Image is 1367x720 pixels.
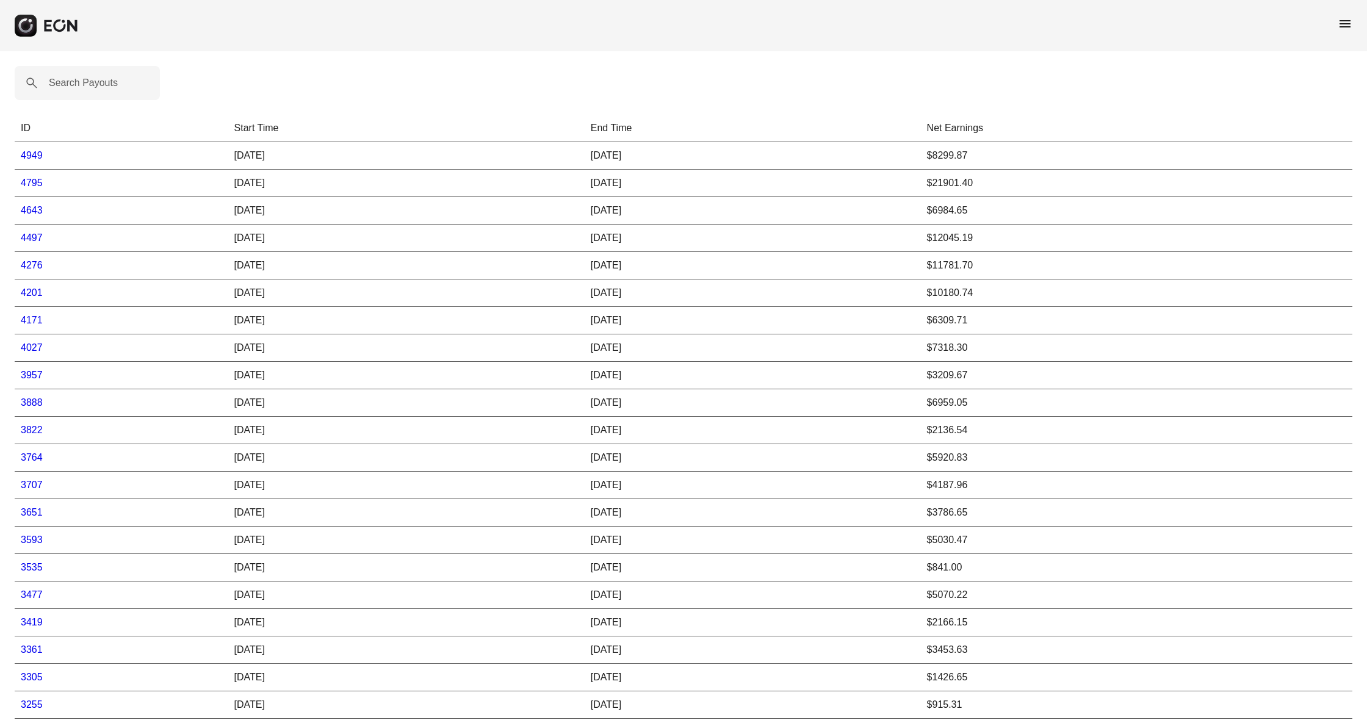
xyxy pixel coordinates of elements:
[21,589,43,600] a: 3477
[21,452,43,463] a: 3764
[228,527,585,554] td: [DATE]
[21,342,43,353] a: 4027
[921,664,1352,691] td: $1426.65
[585,142,921,170] td: [DATE]
[921,691,1352,719] td: $915.31
[228,664,585,691] td: [DATE]
[585,609,921,636] td: [DATE]
[585,334,921,362] td: [DATE]
[228,554,585,581] td: [DATE]
[228,581,585,609] td: [DATE]
[228,636,585,664] td: [DATE]
[585,636,921,664] td: [DATE]
[921,170,1352,197] td: $21901.40
[21,370,43,380] a: 3957
[21,617,43,627] a: 3419
[921,252,1352,279] td: $11781.70
[585,417,921,444] td: [DATE]
[585,197,921,225] td: [DATE]
[228,444,585,472] td: [DATE]
[21,205,43,215] a: 4643
[585,279,921,307] td: [DATE]
[921,142,1352,170] td: $8299.87
[585,472,921,499] td: [DATE]
[585,527,921,554] td: [DATE]
[585,252,921,279] td: [DATE]
[228,142,585,170] td: [DATE]
[21,260,43,270] a: 4276
[585,307,921,334] td: [DATE]
[921,499,1352,527] td: $3786.65
[585,554,921,581] td: [DATE]
[21,178,43,188] a: 4795
[228,417,585,444] td: [DATE]
[228,362,585,389] td: [DATE]
[585,115,921,142] th: End Time
[21,644,43,655] a: 3361
[921,225,1352,252] td: $12045.19
[921,307,1352,334] td: $6309.71
[921,197,1352,225] td: $6984.65
[921,389,1352,417] td: $6959.05
[21,562,43,572] a: 3535
[21,232,43,243] a: 4497
[21,425,43,435] a: 3822
[228,225,585,252] td: [DATE]
[21,699,43,710] a: 3255
[228,197,585,225] td: [DATE]
[228,307,585,334] td: [DATE]
[21,287,43,298] a: 4201
[21,507,43,517] a: 3651
[228,334,585,362] td: [DATE]
[585,691,921,719] td: [DATE]
[585,170,921,197] td: [DATE]
[585,664,921,691] td: [DATE]
[228,499,585,527] td: [DATE]
[228,279,585,307] td: [DATE]
[1338,16,1352,31] span: menu
[21,480,43,490] a: 3707
[21,315,43,325] a: 4171
[921,554,1352,581] td: $841.00
[585,389,921,417] td: [DATE]
[921,472,1352,499] td: $4187.96
[585,444,921,472] td: [DATE]
[228,389,585,417] td: [DATE]
[228,252,585,279] td: [DATE]
[585,362,921,389] td: [DATE]
[921,362,1352,389] td: $3209.67
[228,115,585,142] th: Start Time
[921,115,1352,142] th: Net Earnings
[585,499,921,527] td: [DATE]
[921,444,1352,472] td: $5920.83
[21,150,43,160] a: 4949
[585,581,921,609] td: [DATE]
[921,581,1352,609] td: $5070.22
[921,334,1352,362] td: $7318.30
[921,636,1352,664] td: $3453.63
[21,397,43,408] a: 3888
[921,527,1352,554] td: $5030.47
[228,170,585,197] td: [DATE]
[921,417,1352,444] td: $2136.54
[228,609,585,636] td: [DATE]
[921,609,1352,636] td: $2166.15
[228,472,585,499] td: [DATE]
[15,115,228,142] th: ID
[21,672,43,682] a: 3305
[921,279,1352,307] td: $10180.74
[49,76,118,90] label: Search Payouts
[228,691,585,719] td: [DATE]
[585,225,921,252] td: [DATE]
[21,535,43,545] a: 3593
